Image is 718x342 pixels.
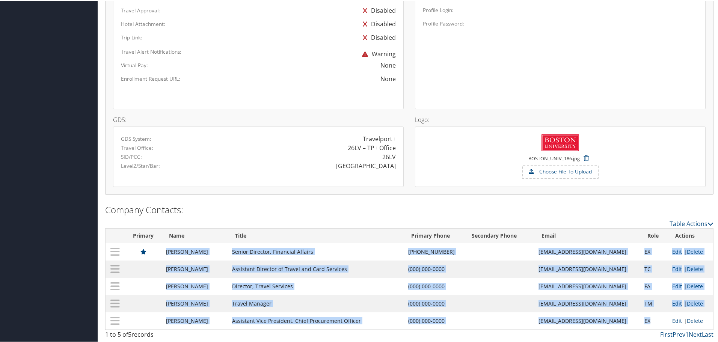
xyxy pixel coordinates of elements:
[523,165,598,178] label: Choose File To Upload
[687,299,703,306] a: Delete
[641,260,668,277] td: TC
[685,330,689,338] a: 1
[465,228,535,243] th: Secondary Phone
[404,277,465,294] td: (000) 000-0000
[423,19,464,27] label: Profile Password:
[162,260,228,277] td: [PERSON_NAME]
[382,152,396,161] div: 26LV
[672,265,682,272] a: Edit
[535,243,641,260] td: [EMAIL_ADDRESS][DOMAIN_NAME]
[240,74,396,83] div: None
[121,143,153,151] label: Travel Office:
[641,228,668,243] th: Role
[641,243,668,260] td: EX
[228,294,404,312] td: Travel Manager
[121,33,142,41] label: Trip Link:
[228,228,404,243] th: Title
[687,316,703,324] a: Delete
[670,219,713,227] a: Table Actions
[672,247,682,255] a: Edit
[528,154,580,169] small: BOSTON_UNIV_186.jpg
[124,228,162,243] th: Primary
[121,74,180,82] label: Enrollment Request URL:
[228,260,404,277] td: Assistant Director of Travel and Card Services
[404,294,465,312] td: (000) 000-0000
[668,312,713,329] td: |
[668,260,713,277] td: |
[359,3,396,17] div: Disabled
[228,312,404,329] td: Assistant Vice President, Chief Procurement Officer
[672,282,682,289] a: Edit
[535,312,641,329] td: [EMAIL_ADDRESS][DOMAIN_NAME]
[121,20,165,27] label: Hotel Attachment:
[668,243,713,260] td: |
[336,161,396,170] div: [GEOGRAPHIC_DATA]
[641,277,668,294] td: FA
[359,17,396,30] div: Disabled
[380,60,396,69] div: None
[535,228,641,243] th: Email
[641,312,668,329] td: EX
[673,330,685,338] a: Prev
[423,6,454,13] label: Profile Login:
[641,294,668,312] td: TM
[105,329,249,342] div: 1 to 5 of records
[672,299,682,306] a: Edit
[668,294,713,312] td: |
[415,116,706,122] h4: Logo:
[404,243,465,260] td: [PHONE_NUMBER]
[535,294,641,312] td: [EMAIL_ADDRESS][DOMAIN_NAME]
[162,312,228,329] td: [PERSON_NAME]
[542,134,579,151] img: BOSTON_UNIV_186.jpg
[687,282,703,289] a: Delete
[348,143,396,152] div: 26LV – TP+ Office
[535,277,641,294] td: [EMAIL_ADDRESS][DOMAIN_NAME]
[121,152,142,160] label: SID/PCC:
[668,228,713,243] th: Actions
[228,243,404,260] td: Senior Director, Financial Affairs
[359,30,396,44] div: Disabled
[121,61,148,68] label: Virtual Pay:
[689,330,702,338] a: Next
[358,49,396,57] span: Warning
[404,312,465,329] td: (000) 000-0000
[105,203,713,215] h2: Company Contacts:
[672,316,682,324] a: Edit
[687,265,703,272] a: Delete
[121,6,160,14] label: Travel Approval:
[121,134,151,142] label: GDS System:
[228,277,404,294] td: Director, Travel Services
[404,260,465,277] td: (000) 000-0000
[687,247,703,255] a: Delete
[113,116,404,122] h4: GDS:
[668,277,713,294] td: |
[660,330,673,338] a: First
[121,161,160,169] label: Level2/Star/Bar:
[162,243,228,260] td: [PERSON_NAME]
[121,47,181,55] label: Travel Alert Notifications:
[702,330,713,338] a: Last
[162,294,228,312] td: [PERSON_NAME]
[404,228,465,243] th: Primary Phone
[128,330,131,338] span: 5
[162,228,228,243] th: Name
[535,260,641,277] td: [EMAIL_ADDRESS][DOMAIN_NAME]
[162,277,228,294] td: [PERSON_NAME]
[363,134,396,143] div: Travelport+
